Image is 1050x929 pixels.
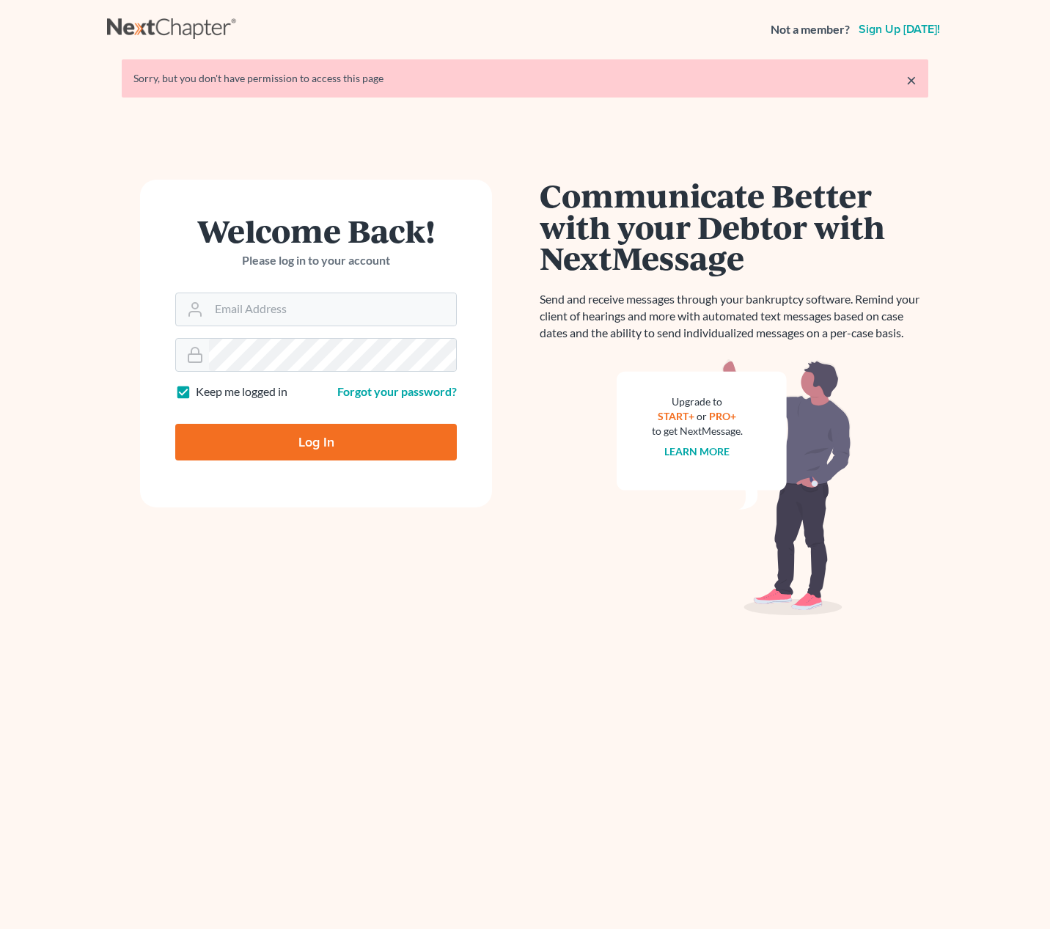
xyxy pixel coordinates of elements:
[652,424,743,438] div: to get NextMessage.
[617,359,851,616] img: nextmessage_bg-59042aed3d76b12b5cd301f8e5b87938c9018125f34e5fa2b7a6b67550977c72.svg
[771,21,850,38] strong: Not a member?
[697,410,708,422] span: or
[652,394,743,409] div: Upgrade to
[337,384,457,398] a: Forgot your password?
[540,180,928,273] h1: Communicate Better with your Debtor with NextMessage
[658,410,695,422] a: START+
[540,291,928,342] p: Send and receive messages through your bankruptcy software. Remind your client of hearings and mo...
[196,383,287,400] label: Keep me logged in
[665,445,730,458] a: Learn more
[856,23,943,35] a: Sign up [DATE]!
[906,71,917,89] a: ×
[175,424,457,460] input: Log In
[209,293,456,326] input: Email Address
[175,215,457,246] h1: Welcome Back!
[175,252,457,269] p: Please log in to your account
[710,410,737,422] a: PRO+
[133,71,917,86] div: Sorry, but you don't have permission to access this page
